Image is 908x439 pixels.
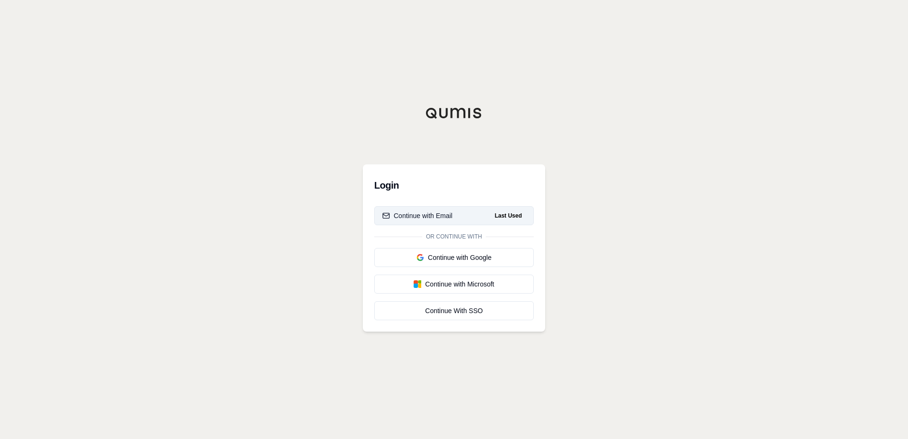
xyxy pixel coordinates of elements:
button: Continue with Microsoft [374,275,534,294]
h3: Login [374,176,534,195]
a: Continue With SSO [374,301,534,320]
span: Last Used [491,210,526,221]
div: Continue with Microsoft [382,279,526,289]
button: Continue with Google [374,248,534,267]
span: Or continue with [422,233,486,240]
button: Continue with EmailLast Used [374,206,534,225]
div: Continue With SSO [382,306,526,315]
div: Continue with Google [382,253,526,262]
img: Qumis [426,107,482,119]
div: Continue with Email [382,211,453,220]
